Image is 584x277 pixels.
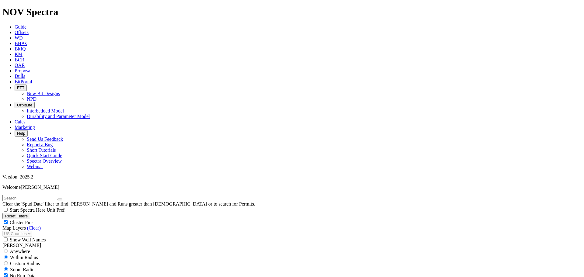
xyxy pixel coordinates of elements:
[10,237,46,242] span: Show Well Names
[21,185,59,190] span: [PERSON_NAME]
[15,85,27,91] button: FTT
[15,35,23,40] a: WD
[15,119,26,124] a: Calcs
[27,147,56,153] a: Short Tutorials
[15,68,32,73] a: Proposal
[15,57,24,62] a: BCR
[47,207,64,213] span: Unit Pref
[27,225,41,230] a: (Clear)
[2,185,582,190] p: Welcome
[2,201,255,206] span: Clear the 'Spud Date' filter to find [PERSON_NAME] and Runs greater than [DEMOGRAPHIC_DATA] or to...
[15,130,28,137] button: Help
[27,142,53,147] a: Report a Bug
[2,225,26,230] span: Map Layers
[27,137,63,142] a: Send Us Feedback
[17,103,32,107] span: OrbitLite
[10,261,40,266] span: Custom Radius
[15,125,35,130] a: Marketing
[17,131,25,136] span: Help
[27,96,36,102] a: NPD
[27,91,60,96] a: New Bit Designs
[15,46,26,51] a: BitIQ
[10,249,30,254] span: Anywhere
[15,52,23,57] a: KM
[10,207,45,213] span: Start Spectra Here
[10,255,38,260] span: Within Radius
[15,30,29,35] a: Offsets
[15,41,27,46] a: BHAs
[15,63,25,68] a: OAR
[2,174,582,180] div: Version: 2025.2
[15,102,35,108] button: OrbitLite
[27,153,62,158] a: Quick Start Guide
[2,213,30,219] button: Reset Filters
[10,267,36,272] span: Zoom Radius
[2,243,582,248] div: [PERSON_NAME]
[4,208,8,212] input: Start Spectra Here
[27,164,43,169] a: Webinar
[15,79,32,84] a: BitPortal
[15,24,26,29] a: Guide
[27,158,62,164] a: Spectra Overview
[10,220,33,225] span: Cluster Pins
[27,108,64,113] a: Interbedded Model
[2,6,582,18] h1: NOV Spectra
[15,74,25,79] a: Dulls
[17,85,24,90] span: FTT
[27,114,90,119] a: Durability and Parameter Model
[2,195,56,201] input: Search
